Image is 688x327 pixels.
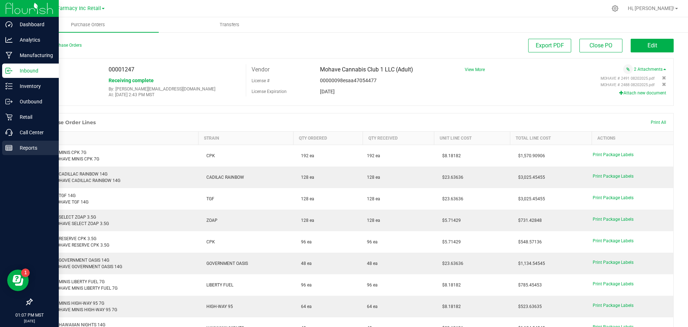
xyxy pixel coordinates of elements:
[13,82,56,90] p: Inventory
[515,282,542,288] span: $785.45453
[367,196,380,202] span: 128 ea
[37,149,194,162] div: MOHAVE MINIS CPK 7G Retail: MOHAVE MINIS CPK 7G
[37,257,194,270] div: MOHAVE GOVERNMENT OASIS 14G Retail: MOHAVE GOVERNMENT OASIS 14G
[619,90,666,96] button: Attach new document
[293,132,363,145] th: Qty Ordered
[42,5,101,11] span: Globe Farmacy Inc Retail
[601,76,655,81] span: View file
[13,51,56,60] p: Manufacturing
[367,217,380,224] span: 128 ea
[159,17,300,32] a: Transfers
[320,66,413,73] span: Mohave Cannabis Club 1 LLC (Adult)
[13,97,56,106] p: Outbound
[593,152,634,157] span: Print Package Labels
[5,36,13,43] inline-svg: Analytics
[203,175,244,180] span: CADILAC RAINBOW
[439,261,463,266] span: $23.63636
[17,17,159,32] a: Purchase Orders
[439,196,463,201] span: $23.63636
[515,218,542,223] span: $731.42848
[593,281,634,286] span: Print Package Labels
[536,42,564,49] span: Export PDF
[203,304,233,309] span: HIGH-WAY 95
[367,153,380,159] span: 192 ea
[515,239,542,244] span: $548.57136
[37,214,194,227] div: MOHAVE SELECT ZOAP 3.5G Retail: MOHAVE SELECT ZOAP 3.5G
[297,304,312,309] span: 64 ea
[297,239,312,244] span: 96 ea
[37,235,194,248] div: MOHAVE RESERVE CPK 3.5G Retail: MOHAVE RESERVE CPK 3.5G
[439,175,463,180] span: $23.63636
[439,282,461,288] span: $8.18182
[61,22,115,28] span: Purchase Orders
[367,303,378,310] span: 64 ea
[5,113,13,121] inline-svg: Retail
[13,20,56,29] p: Dashboard
[651,120,666,125] span: Print All
[593,195,634,200] span: Print Package Labels
[13,144,56,152] p: Reports
[37,279,194,291] div: MOHAVE MINIS LIBERTY FUEL 7G Retail: MOHAVE MINIS LIBERTY FUEL 7G
[13,128,56,137] p: Call Center
[32,132,199,145] th: Item
[21,268,30,277] iframe: Resource center unread badge
[515,153,545,158] span: $1,570.90906
[13,66,56,75] p: Inbound
[528,39,571,52] button: Export PDF
[628,5,674,11] span: Hi, [PERSON_NAME]!
[203,218,218,223] span: ZOAP
[109,78,154,83] span: Receiving complete
[515,261,545,266] span: $1,134.54545
[109,92,240,97] p: At: [DATE] 2:43 PM MST
[439,153,461,158] span: $8.18182
[593,303,634,308] span: Print Package Labels
[199,132,293,145] th: Strain
[5,98,13,105] inline-svg: Outbound
[662,76,666,81] span: Remove attachment
[297,261,312,266] span: 48 ea
[13,113,56,121] p: Retail
[39,120,96,125] h1: Purchase Order Lines
[320,89,335,94] span: [DATE]
[109,66,134,73] span: 00001247
[367,239,378,245] span: 96 ea
[297,175,314,180] span: 128 ea
[203,153,215,158] span: CPK
[5,67,13,74] inline-svg: Inbound
[203,196,214,201] span: TGF
[579,39,622,52] button: Close PO
[203,239,215,244] span: CPK
[601,83,655,87] span: View file
[367,260,378,267] span: 48 ea
[515,175,545,180] span: $3,025.45455
[631,39,674,52] button: Edit
[252,88,287,95] label: License Expiration
[662,82,666,87] span: Remove attachment
[465,67,485,72] a: View More
[3,312,56,318] p: 01:07 PM MST
[592,132,673,145] th: Actions
[210,22,249,28] span: Transfers
[37,300,194,313] div: MOHAVE MINIS HIGH-WAY 95 7G Retail: MOHAVE MINIS HIGH-WAY 95 7G
[203,261,248,266] span: GOVERNMENT OASIS
[109,87,240,92] p: By: [PERSON_NAME][EMAIL_ADDRESS][DOMAIN_NAME]
[367,282,378,288] span: 96 ea
[623,64,633,74] span: Attach a document
[320,78,377,83] span: 00000098esaa47054477
[363,132,434,145] th: Qty Received
[5,21,13,28] inline-svg: Dashboard
[297,218,314,223] span: 128 ea
[648,42,657,49] span: Edit
[297,196,314,201] span: 128 ea
[589,42,612,49] span: Close PO
[252,64,269,75] label: Vendor
[439,239,461,244] span: $5.71429
[203,282,233,288] span: LIBERTY FUEL
[5,83,13,90] inline-svg: Inventory
[5,52,13,59] inline-svg: Manufacturing
[611,5,620,12] div: Manage settings
[297,153,314,158] span: 192 ea
[434,132,510,145] th: Unit Line Cost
